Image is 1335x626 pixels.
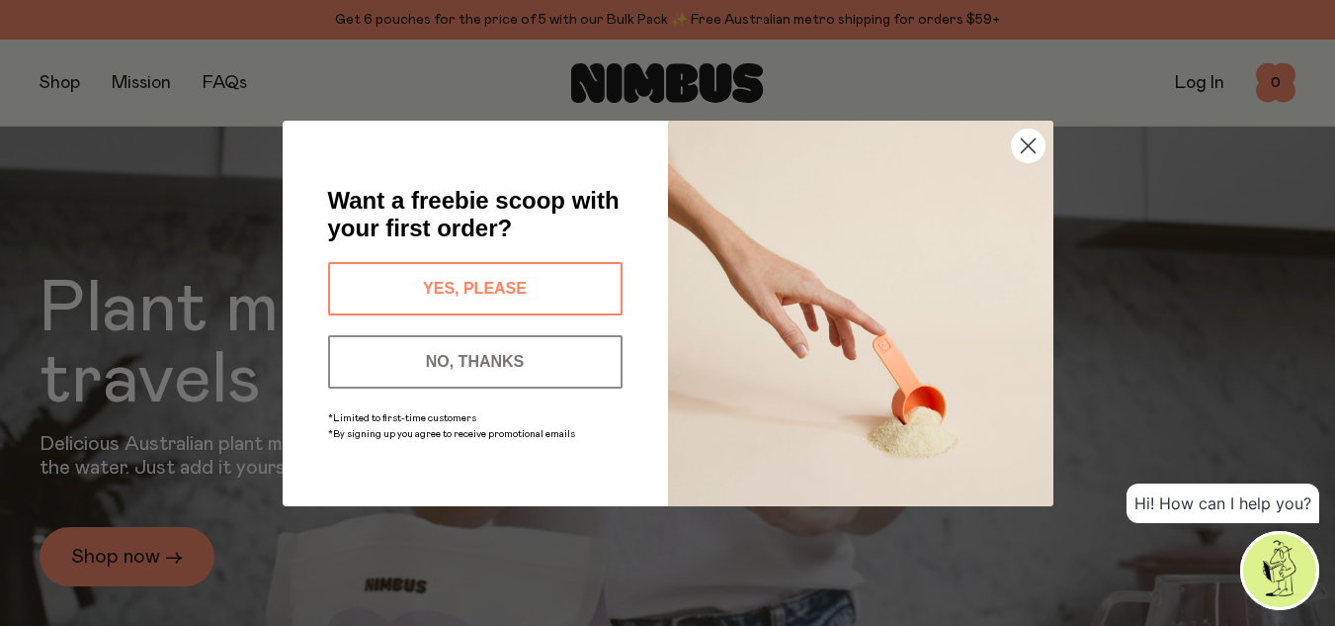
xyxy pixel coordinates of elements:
img: c0d45117-8e62-4a02-9742-374a5db49d45.jpeg [668,121,1053,506]
img: agent [1243,534,1316,607]
button: NO, THANKS [328,335,623,389]
span: *By signing up you agree to receive promotional emails [328,429,575,439]
span: Want a freebie scoop with your first order? [328,187,620,241]
span: *Limited to first-time customers [328,413,476,423]
button: YES, PLEASE [328,262,623,315]
div: Hi! How can I help you? [1126,484,1319,523]
button: Close dialog [1011,129,1045,163]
